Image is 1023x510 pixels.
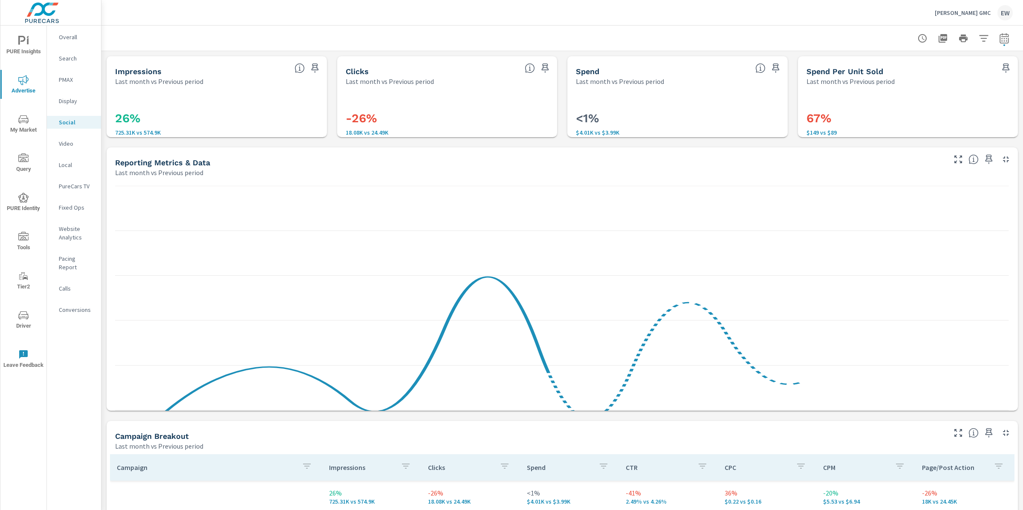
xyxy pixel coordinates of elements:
p: Last month vs Previous period [806,76,895,86]
h5: Spend [576,67,599,76]
p: Local [59,161,94,169]
p: Last month vs Previous period [346,76,434,86]
button: Print Report [955,30,972,47]
span: My Market [3,114,44,135]
p: CPM [823,463,888,472]
div: Local [47,158,101,171]
span: Driver [3,310,44,331]
p: $5.53 vs $6.94 [823,498,908,505]
div: Search [47,52,101,65]
p: 36% [725,488,810,498]
p: Pacing Report [59,254,94,271]
p: Last month vs Previous period [115,441,203,451]
h5: Reporting Metrics & Data [115,158,210,167]
div: PMAX [47,73,101,86]
span: Save this to your personalized report [982,153,996,166]
span: Save this to your personalized report [538,61,552,75]
p: Display [59,97,94,105]
div: nav menu [0,26,46,378]
p: Video [59,139,94,148]
div: Social [47,116,101,129]
p: Website Analytics [59,225,94,242]
h3: 67% [806,111,1010,126]
p: PMAX [59,75,94,84]
p: [PERSON_NAME] GMC [935,9,991,17]
p: Clicks [428,463,493,472]
p: Last month vs Previous period [115,167,203,178]
span: Save this to your personalized report [308,61,322,75]
p: 18,079 vs 24,486 [428,498,513,505]
p: Search [59,54,94,63]
p: 18,004 vs 24,452 [922,498,1007,505]
div: Video [47,137,101,150]
span: Leave Feedback [3,349,44,370]
span: Save this to your personalized report [769,61,783,75]
h5: Campaign Breakout [115,432,189,441]
p: -26% [922,488,1007,498]
h3: <1% [576,111,779,126]
p: Fixed Ops [59,203,94,212]
span: PURE Insights [3,36,44,57]
span: Advertise [3,75,44,96]
div: Pacing Report [47,252,101,274]
p: 725,313 vs 574,896 [115,129,318,136]
p: $0.22 vs $0.16 [725,498,810,505]
p: 725,313 vs 574,896 [329,498,414,505]
p: Page/Post Action [922,463,987,472]
button: Make Fullscreen [951,426,965,440]
p: -20% [823,488,908,498]
h5: Impressions [115,67,162,76]
div: Overall [47,31,101,43]
p: PureCars TV [59,182,94,190]
p: $4,010 vs $3,993 [527,498,612,505]
button: Make Fullscreen [951,153,965,166]
div: Website Analytics [47,222,101,244]
p: Campaign [117,463,295,472]
p: -26% [428,488,513,498]
span: PURE Identity [3,193,44,213]
span: Save this to your personalized report [982,426,996,440]
p: -41% [626,488,711,498]
span: The number of times an ad was clicked by a consumer. [525,63,535,73]
span: The number of times an ad was shown on your behalf. [295,63,305,73]
p: Last month vs Previous period [115,76,203,86]
button: Select Date Range [996,30,1013,47]
p: CPC [725,463,789,472]
span: This is a summary of Social performance results by campaign. Each column can be sorted. [968,428,979,438]
p: Social [59,118,94,127]
p: $4,010 vs $3,993 [576,129,779,136]
p: Calls [59,284,94,293]
span: Tier2 [3,271,44,292]
p: $149 vs $89 [806,129,1010,136]
p: <1% [527,488,612,498]
div: Calls [47,282,101,295]
div: PureCars TV [47,180,101,193]
p: Impressions [329,463,394,472]
p: Last month vs Previous period [576,76,664,86]
h5: Clicks [346,67,369,76]
div: Display [47,95,101,107]
p: Conversions [59,305,94,314]
span: The amount of money spent on advertising during the period. [755,63,766,73]
p: Spend [527,463,592,472]
button: Apply Filters [975,30,992,47]
p: Overall [59,33,94,41]
h5: Spend Per Unit Sold [806,67,883,76]
p: 2.49% vs 4.26% [626,498,711,505]
h3: -26% [346,111,549,126]
p: 26% [329,488,414,498]
div: EW [997,5,1013,20]
button: "Export Report to PDF" [934,30,951,47]
div: Fixed Ops [47,201,101,214]
span: Query [3,153,44,174]
div: Conversions [47,303,101,316]
h3: 26% [115,111,318,126]
span: Tools [3,232,44,253]
span: Save this to your personalized report [999,61,1013,75]
span: Understand Social data over time and see how metrics compare to each other. [968,154,979,164]
p: 18,079 vs 24,486 [346,129,549,136]
p: CTR [626,463,691,472]
button: Minimize Widget [999,153,1013,166]
button: Minimize Widget [999,426,1013,440]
